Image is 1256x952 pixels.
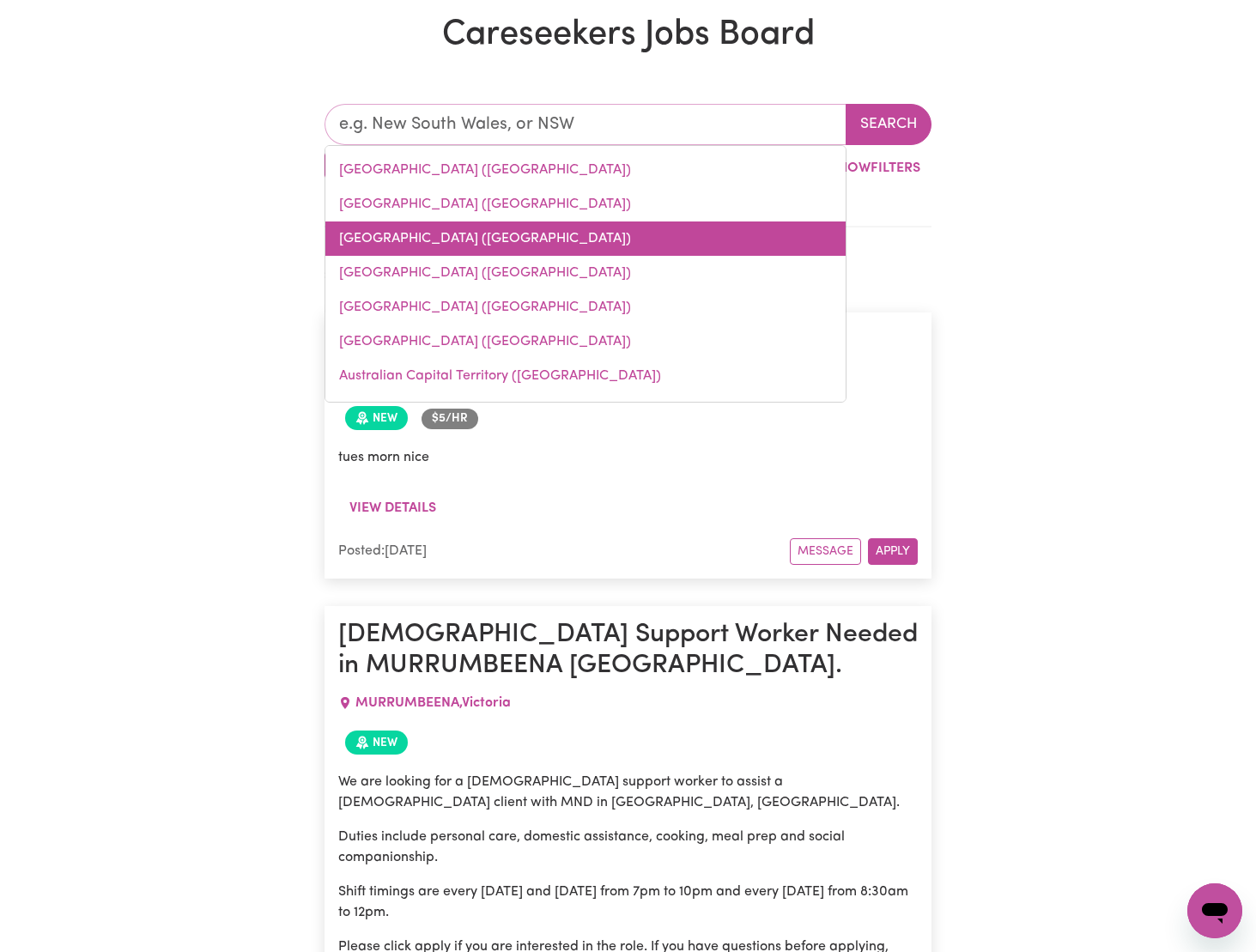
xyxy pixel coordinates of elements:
[325,221,846,256] a: Victoria (VIC)
[325,290,846,324] a: South Australia (SA)
[325,153,846,187] a: New South Wales (NSW)
[325,104,847,145] input: e.g. New South Wales, or NSW
[338,620,919,682] h1: [DEMOGRAPHIC_DATA] Support Worker Needed in MURRUMBEENA [GEOGRAPHIC_DATA].
[868,538,918,565] button: Apply for this job
[1187,883,1242,938] iframe: Button to launch messaging window
[325,145,846,403] div: menu-options
[338,492,447,525] button: View details
[338,882,919,923] p: Shift timings are every [DATE] and [DATE] from 7pm to 10pm and every [DATE] from 8:30am to 12pm.
[325,324,846,359] a: Northern Territory (NT)
[338,541,791,561] div: Posted: [DATE]
[345,731,408,755] span: Job posted within the last 30 days
[338,827,919,868] p: Duties include personal care, domestic assistance, cooking, meal prep and social companionship.
[325,256,846,290] a: Queensland (QLD)
[325,187,846,221] a: Western Australia (WA)
[798,152,931,185] button: ShowFilters
[338,447,919,468] p: tues morn nice
[355,696,511,710] span: MURRUMBEENA , Victoria
[830,161,871,175] span: Show
[325,359,846,393] a: Australian Capital Territory (ACT)
[345,406,408,430] span: Job posted within the last 30 days
[422,409,478,429] span: Job rate per hour
[338,772,919,813] p: We are looking for a [DEMOGRAPHIC_DATA] support worker to assist a [DEMOGRAPHIC_DATA] client with...
[790,538,861,565] button: Message
[846,104,931,145] button: Search
[325,393,846,427] a: Tasmania (TAS)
